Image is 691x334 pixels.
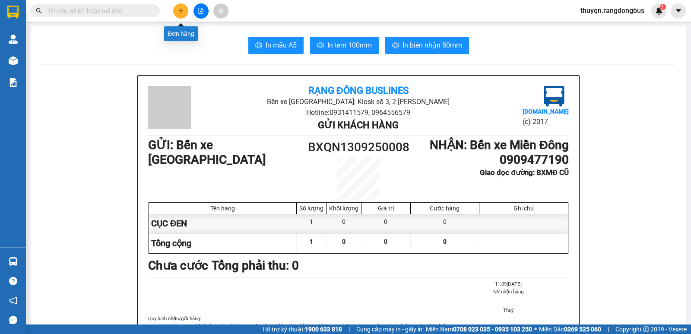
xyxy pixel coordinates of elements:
span: file-add [198,8,204,14]
span: In biên nhận 80mm [403,40,462,51]
button: file-add [193,3,209,19]
span: 1 [310,238,313,245]
span: | [608,324,609,334]
li: Bến xe [GEOGRAPHIC_DATA]: Kiosk số 3, 2 [PERSON_NAME] [218,96,498,107]
span: Miền Bắc [539,324,601,334]
span: search [36,8,42,14]
button: plus [173,3,188,19]
div: Cước hàng [413,205,477,212]
b: Giao dọc đường: BXMĐ CŨ [480,168,569,177]
span: notification [9,296,17,305]
b: Rạng Đông Buslines [308,85,409,96]
img: warehouse-icon [9,257,18,266]
img: warehouse-icon [9,35,18,44]
h1: BXQN1309250008 [306,138,411,157]
button: aim [213,3,228,19]
div: 1 [297,214,327,233]
div: 0 [327,214,361,233]
li: 11:09[DATE] [448,280,569,288]
li: Thuỷ [448,306,569,314]
b: Chưa cước [148,258,208,273]
div: Số lượng [299,205,324,212]
span: Tổng cộng [151,238,191,248]
img: icon-new-feature [655,7,663,15]
span: Hỗ trợ kỹ thuật: [263,324,342,334]
span: | [349,324,350,334]
span: printer [317,41,324,50]
b: NHẬN : Bến xe Miền Đông [430,138,569,152]
span: 1 [661,4,664,10]
img: warehouse-icon [9,56,18,65]
b: GỬI : Bến xe [GEOGRAPHIC_DATA] [148,138,266,167]
div: Tên hàng [151,205,294,212]
span: In tem 100mm [327,40,372,51]
img: logo.jpg [544,86,564,107]
input: Tìm tên, số ĐT hoặc mã đơn [48,6,149,16]
div: Ghi chú [482,205,566,212]
span: printer [255,41,262,50]
div: 0909477190 [101,28,171,40]
img: solution-icon [9,78,18,87]
div: Giá trị [364,205,408,212]
span: thuyqn.rangdongbus [574,5,651,16]
strong: 1900 633 818 [305,326,342,333]
sup: 1 [660,4,666,10]
span: ⚪️ [534,328,537,331]
b: Gửi khách hàng [318,120,399,130]
span: 0 [384,238,387,245]
span: Cung cấp máy in - giấy in: [356,324,424,334]
strong: 0708 023 035 - 0935 103 250 [453,326,532,333]
button: printerIn tem 100mm [310,37,379,54]
button: caret-down [671,3,686,19]
span: 0 [342,238,345,245]
span: printer [392,41,399,50]
div: Bến xe Miền Đông [101,7,171,28]
div: 0 [361,214,411,233]
img: logo-vxr [7,6,19,19]
div: Bến xe [GEOGRAPHIC_DATA] [7,7,95,28]
span: 0 [443,238,447,245]
div: Đơn hàng [164,26,198,41]
li: (c) 2017 [523,116,569,127]
span: DĐ: [101,45,114,54]
li: Khách hàng cam kết không gửi, chở hàng quốc cấm và hàng hóa không có hóa đơn chứng từ và tự chịu ... [157,322,569,330]
span: caret-down [675,7,682,15]
div: CỤC ĐEN [149,214,297,233]
strong: 0369 525 060 [564,326,601,333]
span: Miền Nam [426,324,532,334]
li: NV nhận hàng [448,288,569,296]
li: Hotline: 0931411579, 0964556579 [218,107,498,118]
span: Nhận: [101,8,122,17]
div: Khối lượng [329,205,359,212]
span: aim [218,8,224,14]
span: plus [178,8,184,14]
button: printerIn mẫu A5 [248,37,304,54]
b: [DOMAIN_NAME] [523,108,569,115]
div: 0 [411,214,479,233]
span: Gửi: [7,8,21,17]
button: printerIn biên nhận 80mm [385,37,469,54]
b: Tổng phải thu: 0 [212,258,299,273]
h1: 0909477190 [411,153,569,167]
span: copyright [643,326,649,332]
span: message [9,316,17,324]
span: question-circle [9,277,17,285]
span: BXMĐ CŨ [101,40,151,70]
span: In mẫu A5 [266,40,297,51]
